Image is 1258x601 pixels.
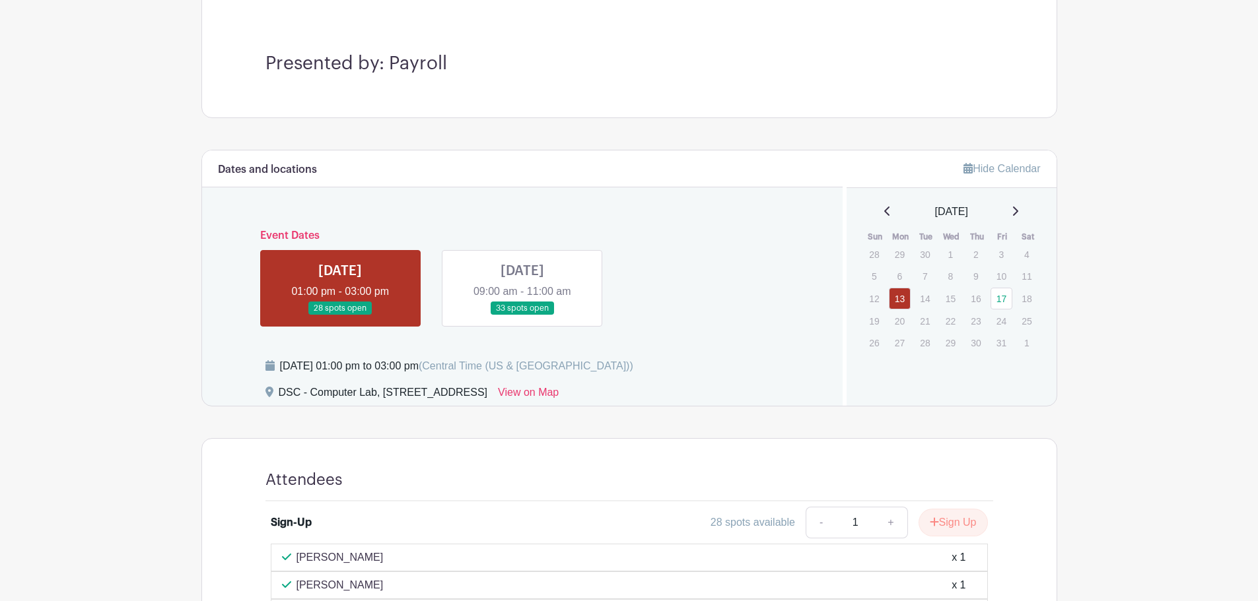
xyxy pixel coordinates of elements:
[874,507,907,538] a: +
[1016,266,1037,286] p: 11
[965,332,987,353] p: 30
[965,288,987,309] p: 16
[991,332,1012,353] p: 31
[964,230,990,243] th: Thu
[1016,288,1037,309] p: 18
[1016,311,1037,331] p: 25
[863,311,885,331] p: 19
[963,163,1040,174] a: Hide Calendar
[913,230,939,243] th: Tue
[914,288,936,309] p: 14
[914,332,936,353] p: 28
[419,360,633,371] span: (Central Time (US & [GEOGRAPHIC_DATA]))
[914,311,936,331] p: 21
[889,266,911,286] p: 6
[940,311,961,331] p: 22
[297,577,384,593] p: [PERSON_NAME]
[1016,332,1037,353] p: 1
[806,507,836,538] a: -
[889,244,911,265] p: 29
[990,230,1016,243] th: Fri
[863,266,885,286] p: 5
[863,288,885,309] p: 12
[939,230,965,243] th: Wed
[940,244,961,265] p: 1
[991,266,1012,286] p: 10
[863,244,885,265] p: 28
[965,244,987,265] p: 2
[914,266,936,286] p: 7
[1016,244,1037,265] p: 4
[218,164,317,176] h6: Dates and locations
[862,230,888,243] th: Sun
[991,244,1012,265] p: 3
[265,53,993,75] h3: Presented by: Payroll
[888,230,914,243] th: Mon
[965,311,987,331] p: 23
[935,204,968,220] span: [DATE]
[279,385,488,406] div: DSC - Computer Lab, [STREET_ADDRESS]
[280,358,633,374] div: [DATE] 01:00 pm to 03:00 pm
[952,550,965,565] div: x 1
[991,288,1012,309] a: 17
[889,332,911,353] p: 27
[250,230,796,242] h6: Event Dates
[940,332,961,353] p: 29
[991,311,1012,331] p: 24
[1015,230,1041,243] th: Sat
[965,266,987,286] p: 9
[863,332,885,353] p: 26
[952,577,965,593] div: x 1
[914,244,936,265] p: 30
[271,515,312,530] div: Sign-Up
[498,385,559,406] a: View on Map
[265,470,343,490] h4: Attendees
[711,515,795,530] div: 28 spots available
[297,550,384,565] p: [PERSON_NAME]
[889,288,911,309] a: 13
[940,288,961,309] p: 15
[889,311,911,331] p: 20
[940,266,961,286] p: 8
[919,509,988,536] button: Sign Up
